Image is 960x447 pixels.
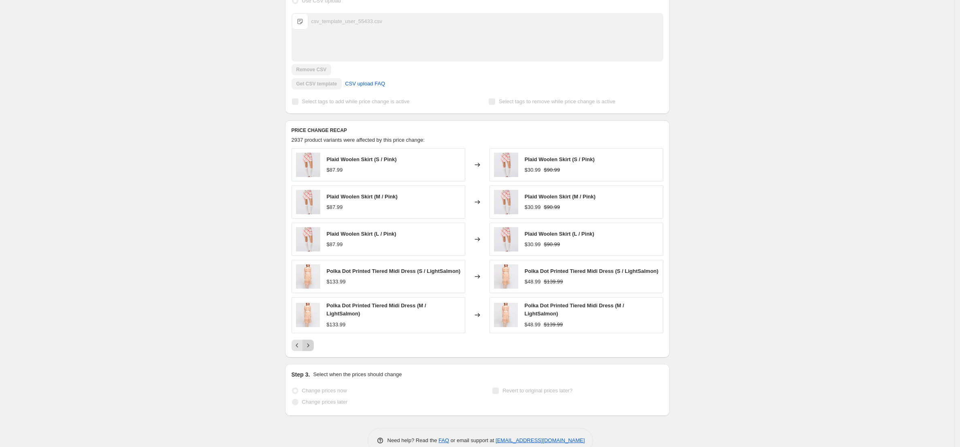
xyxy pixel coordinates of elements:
[524,321,541,329] div: $48.99
[327,203,343,211] div: $87.99
[292,370,310,379] h2: Step 3.
[327,268,461,274] span: Polka Dot Printed Tiered Midi Dress (S / LightSalmon)
[302,340,314,351] button: Next
[494,227,518,251] img: 1_e2044cf3-416b-479a-a579-26f78aecc0e2_80x.jpg
[296,264,320,289] img: 01_e302708f-de16-4c74-be7d-003d6f33793b_80x.jpg
[327,278,346,286] div: $133.99
[544,278,563,286] strike: $139.99
[296,190,320,214] img: 1_e2044cf3-416b-479a-a579-26f78aecc0e2_80x.jpg
[449,437,496,443] span: or email support at
[525,166,541,174] div: $30.99
[296,303,320,327] img: 01_e302708f-de16-4c74-be7d-003d6f33793b_80x.jpg
[525,231,594,237] span: Plaid Woolen Skirt (L / Pink)
[292,127,663,134] h6: PRICE CHANGE RECAP
[296,153,320,177] img: 1_e2044cf3-416b-479a-a579-26f78aecc0e2_80x.jpg
[496,437,585,443] a: [EMAIL_ADDRESS][DOMAIN_NAME]
[327,156,397,162] span: Plaid Woolen Skirt (S / Pink)
[525,156,595,162] span: Plaid Woolen Skirt (S / Pink)
[525,268,659,274] span: Polka Dot Printed Tiered Midi Dress (S / LightSalmon)
[387,437,439,443] span: Need help? Read the
[302,387,347,394] span: Change prices now
[525,241,541,249] div: $30.99
[326,302,426,317] span: Polka Dot Printed Tiered Midi Dress (M / LightSalmon)
[345,80,385,88] span: CSV upload FAQ
[340,77,390,90] a: CSV upload FAQ
[494,303,518,327] img: 01_e302708f-de16-4c74-be7d-003d6f33793b_80x.jpg
[494,190,518,214] img: 1_e2044cf3-416b-479a-a579-26f78aecc0e2_80x.jpg
[525,278,541,286] div: $48.99
[502,387,573,394] span: Revert to original prices later?
[438,437,449,443] a: FAQ
[327,231,396,237] span: Plaid Woolen Skirt (L / Pink)
[524,302,624,317] span: Polka Dot Printed Tiered Midi Dress (M / LightSalmon)
[544,241,560,249] strike: $90.99
[525,203,541,211] div: $30.99
[544,203,560,211] strike: $90.99
[327,166,343,174] div: $87.99
[313,370,402,379] p: Select when the prices should change
[292,340,303,351] button: Previous
[327,194,398,200] span: Plaid Woolen Skirt (M / Pink)
[499,98,615,104] span: Select tags to remove while price change is active
[544,166,560,174] strike: $90.99
[525,194,596,200] span: Plaid Woolen Skirt (M / Pink)
[296,227,320,251] img: 1_e2044cf3-416b-479a-a579-26f78aecc0e2_80x.jpg
[302,399,348,405] span: Change prices later
[302,98,410,104] span: Select tags to add while price change is active
[544,321,563,329] strike: $139.99
[292,340,314,351] nav: Pagination
[326,321,345,329] div: $133.99
[311,17,383,26] div: csv_template_user_55433.csv
[494,264,518,289] img: 01_e302708f-de16-4c74-be7d-003d6f33793b_80x.jpg
[494,153,518,177] img: 1_e2044cf3-416b-479a-a579-26f78aecc0e2_80x.jpg
[327,241,343,249] div: $87.99
[292,137,425,143] span: 2937 product variants were affected by this price change:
